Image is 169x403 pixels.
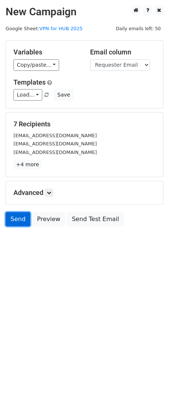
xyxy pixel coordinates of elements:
[132,367,169,403] iframe: Chat Widget
[13,149,97,155] small: [EMAIL_ADDRESS][DOMAIN_NAME]
[113,25,163,33] span: Daily emails left: 50
[90,48,156,56] h5: Email column
[6,212,30,226] a: Send
[132,367,169,403] div: วิดเจ็ตการแชท
[6,26,83,31] small: Google Sheet:
[113,26,163,31] a: Daily emails left: 50
[39,26,83,31] a: VPN for HUB 2025
[13,160,42,169] a: +4 more
[13,120,156,128] h5: 7 Recipients
[13,189,156,197] h5: Advanced
[13,89,42,101] a: Load...
[32,212,65,226] a: Preview
[6,6,163,18] h2: New Campaign
[13,141,97,147] small: [EMAIL_ADDRESS][DOMAIN_NAME]
[13,59,59,71] a: Copy/paste...
[67,212,124,226] a: Send Test Email
[13,48,79,56] h5: Variables
[54,89,73,101] button: Save
[13,133,97,138] small: [EMAIL_ADDRESS][DOMAIN_NAME]
[13,78,46,86] a: Templates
